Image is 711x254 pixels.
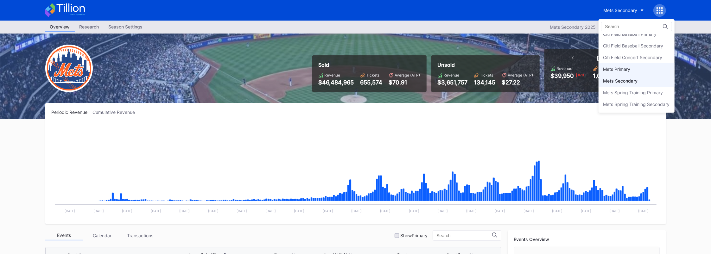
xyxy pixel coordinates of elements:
[603,78,638,84] div: Mets Secondary
[603,90,663,95] div: Mets Spring Training Primary
[605,24,661,29] input: Search
[603,43,663,48] div: Citi Field Baseball Secondary
[603,66,631,72] div: Mets Primary
[603,102,670,107] div: Mets Spring Training Secondary
[603,31,657,37] div: Citi Field Baseball Primary
[603,55,663,60] div: Citi Field Concert Secondary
